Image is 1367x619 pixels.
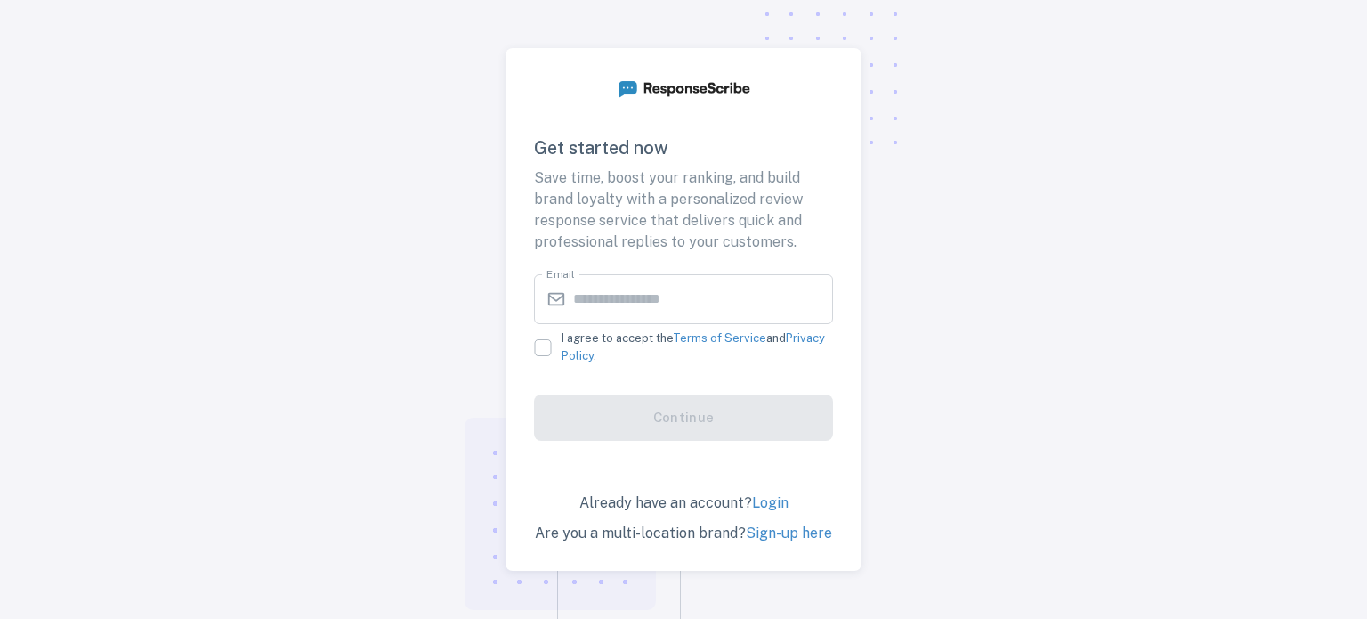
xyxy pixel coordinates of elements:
[534,134,833,162] h6: Get started now
[546,266,575,281] label: Email
[617,77,750,99] img: ResponseScribe
[752,494,789,511] a: Login
[506,493,861,514] p: Already have an account?
[506,523,861,544] p: Are you a multi-location brand?
[562,330,833,364] span: I agree to accept the and .
[673,331,766,345] a: Terms of Service
[746,525,832,542] a: Sign-up here
[534,167,833,253] p: Save time, boost your ranking, and build brand loyalty with a personalized review response servic...
[562,331,825,362] a: Privacy Policy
